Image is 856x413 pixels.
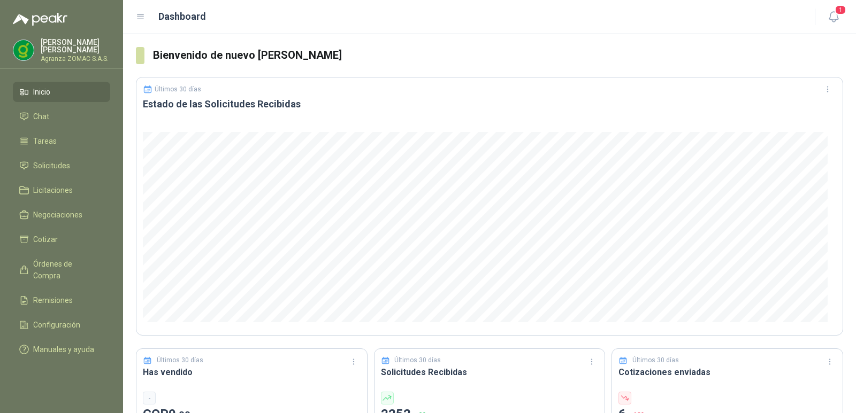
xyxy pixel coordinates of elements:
[835,5,846,15] span: 1
[158,9,206,24] h1: Dashboard
[394,355,441,365] p: Últimos 30 días
[33,344,94,355] span: Manuales y ayuda
[155,85,201,93] p: Últimos 30 días
[13,339,110,360] a: Manuales y ayuda
[33,160,70,172] span: Solicitudes
[13,315,110,335] a: Configuración
[33,184,73,196] span: Licitaciones
[13,106,110,127] a: Chat
[13,13,67,26] img: Logo peakr
[33,258,100,282] span: Órdenes de Compra
[33,319,80,331] span: Configuración
[13,82,110,102] a: Inicio
[13,229,110,250] a: Cotizar
[13,40,34,60] img: Company Logo
[33,111,49,122] span: Chat
[153,47,843,64] h3: Bienvenido de nuevo [PERSON_NAME]
[143,98,836,111] h3: Estado de las Solicitudes Recibidas
[824,7,843,27] button: 1
[632,355,679,365] p: Últimos 30 días
[41,56,110,62] p: Agranza ZOMAC S.A.S.
[13,131,110,151] a: Tareas
[143,392,156,404] div: -
[13,205,110,225] a: Negociaciones
[33,135,57,147] span: Tareas
[381,365,599,379] h3: Solicitudes Recibidas
[33,209,82,221] span: Negociaciones
[33,233,58,245] span: Cotizar
[618,365,836,379] h3: Cotizaciones enviadas
[13,180,110,200] a: Licitaciones
[13,155,110,176] a: Solicitudes
[33,86,50,98] span: Inicio
[13,254,110,286] a: Órdenes de Compra
[157,355,203,365] p: Últimos 30 días
[41,38,110,53] p: [PERSON_NAME] [PERSON_NAME]
[13,290,110,310] a: Remisiones
[33,294,73,306] span: Remisiones
[143,365,361,379] h3: Has vendido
